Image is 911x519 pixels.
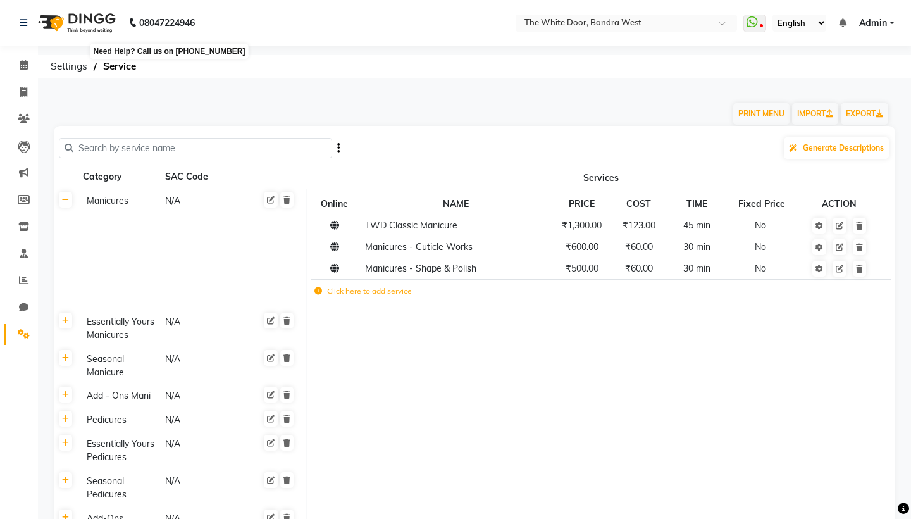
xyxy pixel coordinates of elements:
div: N/A [164,314,241,343]
div: Category [82,169,159,185]
th: COST [612,193,665,215]
b: 08047224946 [139,5,195,41]
span: 30 min [683,241,710,253]
th: NAME [361,193,551,215]
span: No [755,241,766,253]
th: Fixed Price [728,193,798,215]
div: N/A [164,351,241,380]
span: Manicures - Shape & Polish [365,263,476,274]
span: Generate Descriptions [803,143,884,153]
span: ₹60.00 [625,263,653,274]
div: SAC Code [164,169,241,185]
span: ₹60.00 [625,241,653,253]
span: ₹1,300.00 [562,220,602,231]
th: Online [311,193,361,215]
th: PRICE [551,193,612,215]
div: Essentially Yours Pedicures [82,436,159,465]
a: IMPORT [792,103,838,125]
span: ₹500.00 [566,263,598,274]
div: Manicures [82,193,159,209]
div: Seasonal Pedicures [82,473,159,503]
span: Manicures - Cuticle Works [365,241,473,253]
span: Admin [859,16,887,30]
th: Services [306,165,895,189]
div: N/A [164,412,241,428]
a: EXPORT [841,103,888,125]
span: 30 min [683,263,710,274]
th: ACTION [798,193,881,215]
span: Settings [44,55,94,78]
th: TIME [665,193,728,215]
div: Pedicures [82,412,159,428]
div: N/A [164,473,241,503]
span: 45 min [683,220,710,231]
span: No [755,220,766,231]
div: N/A [164,193,241,209]
span: No [755,263,766,274]
img: logo [32,5,119,41]
div: N/A [164,436,241,465]
button: Generate Descriptions [784,137,889,159]
div: Add - Ons Mani [82,388,159,404]
span: Service [97,55,142,78]
input: Search by service name [73,139,326,158]
button: PRINT MENU [733,103,790,125]
label: Click here to add service [314,285,412,297]
span: ₹123.00 [623,220,655,231]
div: Essentially Yours Manicures [82,314,159,343]
span: TWD Classic Manicure [365,220,457,231]
span: ₹600.00 [566,241,598,253]
div: N/A [164,388,241,404]
div: Seasonal Manicure [82,351,159,380]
